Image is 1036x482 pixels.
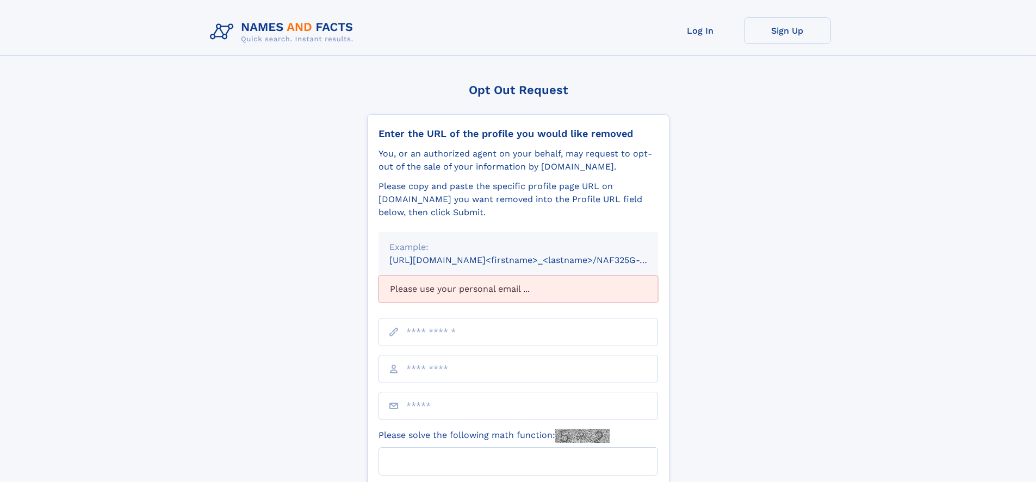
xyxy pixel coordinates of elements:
img: Logo Names and Facts [206,17,362,47]
div: Please use your personal email ... [379,276,658,303]
label: Please solve the following math function: [379,429,610,443]
div: Example: [389,241,647,254]
a: Sign Up [744,17,831,44]
div: Please copy and paste the specific profile page URL on [DOMAIN_NAME] you want removed into the Pr... [379,180,658,219]
div: Enter the URL of the profile you would like removed [379,128,658,140]
div: You, or an authorized agent on your behalf, may request to opt-out of the sale of your informatio... [379,147,658,173]
a: Log In [657,17,744,44]
div: Opt Out Request [367,83,669,97]
small: [URL][DOMAIN_NAME]<firstname>_<lastname>/NAF325G-xxxxxxxx [389,255,679,265]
